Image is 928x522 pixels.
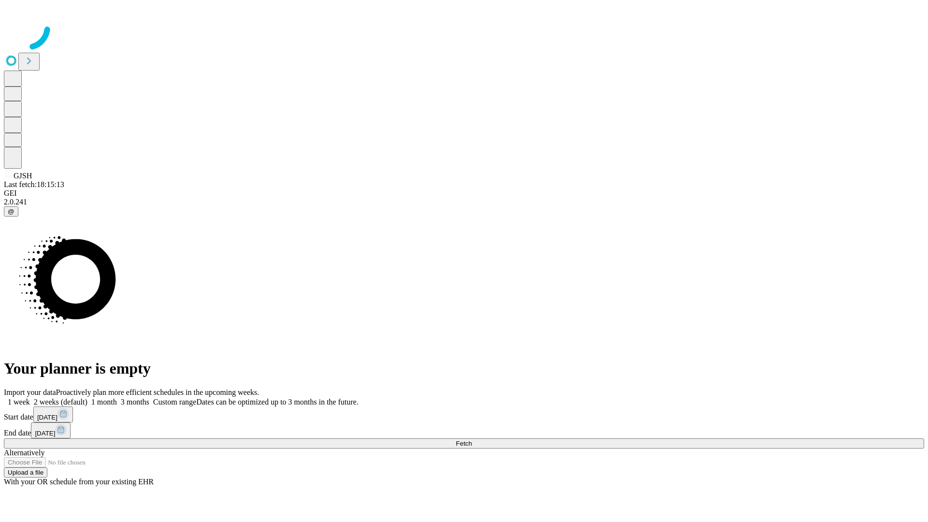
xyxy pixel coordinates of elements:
[4,206,18,217] button: @
[4,198,924,206] div: 2.0.241
[4,360,924,377] h1: Your planner is empty
[4,180,64,188] span: Last fetch: 18:15:13
[121,398,149,406] span: 3 months
[4,478,154,486] span: With your OR schedule from your existing EHR
[196,398,358,406] span: Dates can be optimized up to 3 months in the future.
[8,208,14,215] span: @
[456,440,472,447] span: Fetch
[4,438,924,449] button: Fetch
[4,422,924,438] div: End date
[4,388,56,396] span: Import your data
[56,388,259,396] span: Proactively plan more efficient schedules in the upcoming weeks.
[4,467,47,478] button: Upload a file
[31,422,71,438] button: [DATE]
[4,406,924,422] div: Start date
[4,189,924,198] div: GEI
[33,406,73,422] button: [DATE]
[14,172,32,180] span: GJSH
[34,398,87,406] span: 2 weeks (default)
[153,398,196,406] span: Custom range
[37,414,58,421] span: [DATE]
[8,398,30,406] span: 1 week
[4,449,44,457] span: Alternatively
[35,430,55,437] span: [DATE]
[91,398,117,406] span: 1 month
